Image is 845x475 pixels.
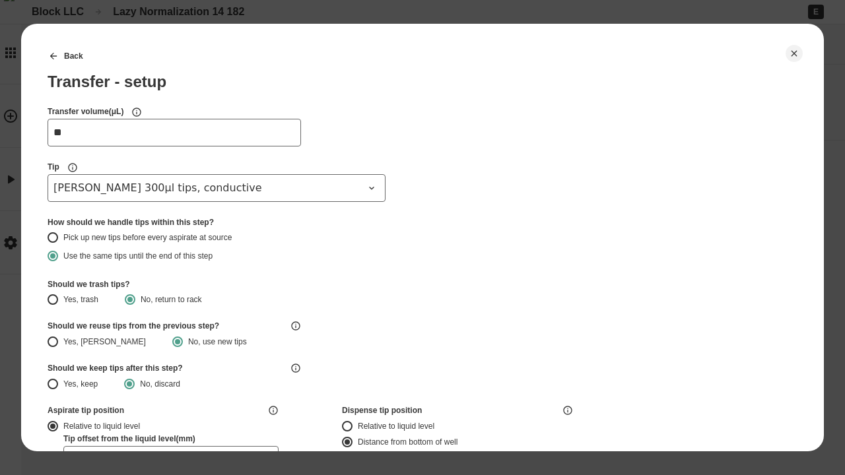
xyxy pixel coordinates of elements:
[497,450,516,459] span: ( mm )
[48,421,58,431] button: Relative to liquid level
[63,251,275,261] div: Use the same tips until the end of this step
[48,294,58,305] button: Yes, trash
[63,232,275,243] div: Pick up new tips before every aspirate at source
[48,364,290,373] div: Should we keep tips after this step?
[342,437,353,447] button: Distance from bottom of well
[37,40,94,73] button: Back
[63,336,146,347] div: Yes, [PERSON_NAME]
[358,450,516,462] label: Tip offset from the bottom of the well
[48,232,58,243] button: Pick up new tips before every aspirate at source
[124,379,135,389] button: No, discard
[176,434,195,443] span: ( mm )
[63,294,98,305] div: Yes, trash
[48,379,58,389] button: Yes, keep
[48,280,301,289] div: Should we trash tips?
[140,379,180,389] div: No, discard
[48,218,301,227] div: How should we handle tips within this step?
[188,336,247,347] div: No, use new tips
[358,421,547,431] div: Relative to liquid level
[48,336,58,347] button: Yes, [PERSON_NAME]
[48,107,123,119] label: Transfer volume
[342,421,353,431] button: Relative to liquid level
[358,437,547,447] div: Distance from bottom of well
[48,251,58,261] button: Use the same tips until the end of this step
[48,406,268,415] div: Aspirate tip position
[786,45,803,62] button: Close
[172,336,183,347] button: No, use new tips
[141,294,202,305] div: No, return to rack
[63,434,195,446] label: Tip offset from the liquid level
[125,294,135,305] button: No, return to rack
[342,406,562,415] div: Dispense tip position
[63,421,252,431] div: Relative to liquid level
[53,180,364,196] span: [PERSON_NAME] 300µl tips, conductive
[48,321,290,331] div: Should we reuse tips from the previous step?
[109,107,124,116] span: ( μL )
[48,73,166,91] div: Transfer - setup
[48,162,59,174] label: Tip
[63,379,98,389] div: Yes, keep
